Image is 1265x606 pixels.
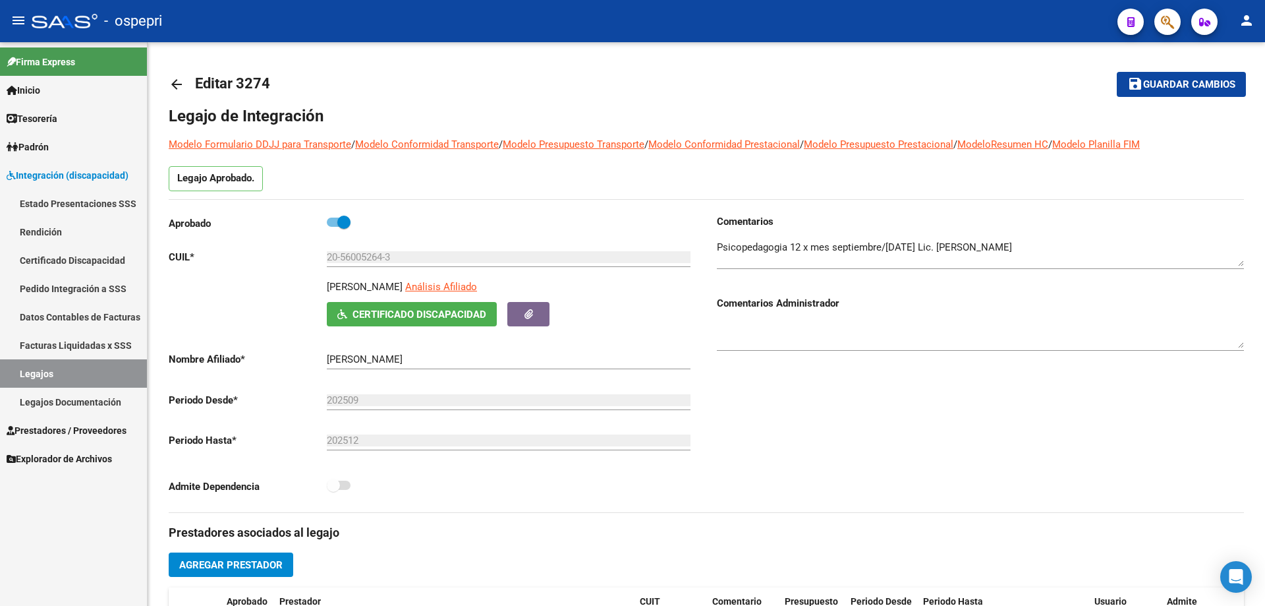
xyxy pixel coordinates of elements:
a: ModeloResumen HC [957,138,1048,150]
span: Padrón [7,140,49,154]
span: Certificado Discapacidad [352,309,486,320]
h3: Prestadores asociados al legajo [169,524,1244,542]
span: Editar 3274 [195,75,270,92]
button: Agregar Prestador [169,553,293,577]
span: - ospepri [104,7,162,36]
h3: Comentarios Administrador [717,296,1244,311]
a: Modelo Planilla FIM [1052,138,1140,150]
span: Integración (discapacidad) [7,168,128,183]
span: Guardar cambios [1143,79,1235,91]
span: Agregar Prestador [179,559,283,571]
button: Certificado Discapacidad [327,302,497,326]
a: Modelo Presupuesto Prestacional [804,138,953,150]
h3: Comentarios [717,214,1244,229]
a: Modelo Conformidad Transporte [355,138,499,150]
a: Modelo Presupuesto Transporte [503,138,644,150]
p: Legajo Aprobado. [169,166,263,191]
a: Modelo Formulario DDJJ para Transporte [169,138,351,150]
mat-icon: person [1239,13,1254,28]
button: Guardar cambios [1117,72,1246,96]
span: Inicio [7,83,40,98]
span: Prestadores / Proveedores [7,423,126,438]
p: Admite Dependencia [169,479,327,494]
p: [PERSON_NAME] [327,280,403,294]
p: Nombre Afiliado [169,352,327,367]
h1: Legajo de Integración [169,106,1244,127]
p: Periodo Desde [169,393,327,408]
span: Explorador de Archivos [7,452,112,466]
span: Análisis Afiliado [405,281,477,293]
span: Firma Express [7,55,75,69]
mat-icon: arrow_back [169,76,184,92]
span: Tesorería [7,111,57,126]
mat-icon: menu [11,13,26,28]
p: CUIL [169,250,327,264]
mat-icon: save [1127,76,1143,92]
p: Periodo Hasta [169,433,327,448]
p: Aprobado [169,216,327,231]
a: Modelo Conformidad Prestacional [648,138,800,150]
div: Open Intercom Messenger [1220,561,1252,593]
